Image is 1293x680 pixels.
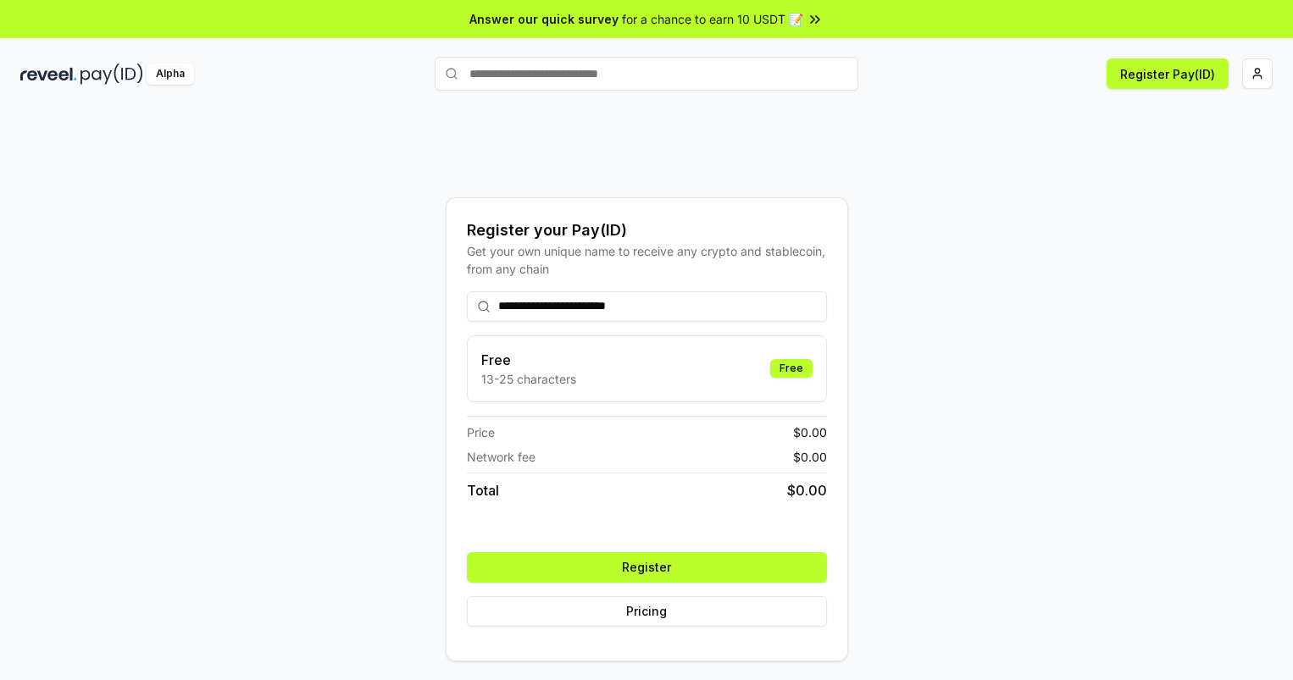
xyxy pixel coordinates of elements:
[467,552,827,583] button: Register
[481,350,576,370] h3: Free
[770,359,813,378] div: Free
[467,448,536,466] span: Network fee
[793,448,827,466] span: $ 0.00
[467,242,827,278] div: Get your own unique name to receive any crypto and stablecoin, from any chain
[80,64,143,85] img: pay_id
[147,64,194,85] div: Alpha
[467,596,827,627] button: Pricing
[1107,58,1229,89] button: Register Pay(ID)
[467,480,499,500] span: Total
[622,10,803,28] span: for a chance to earn 10 USDT 📝
[467,218,827,242] div: Register your Pay(ID)
[20,64,77,85] img: reveel_dark
[787,480,827,500] span: $ 0.00
[481,370,576,388] p: 13-25 characters
[793,423,827,441] span: $ 0.00
[469,10,619,28] span: Answer our quick survey
[467,423,495,441] span: Price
